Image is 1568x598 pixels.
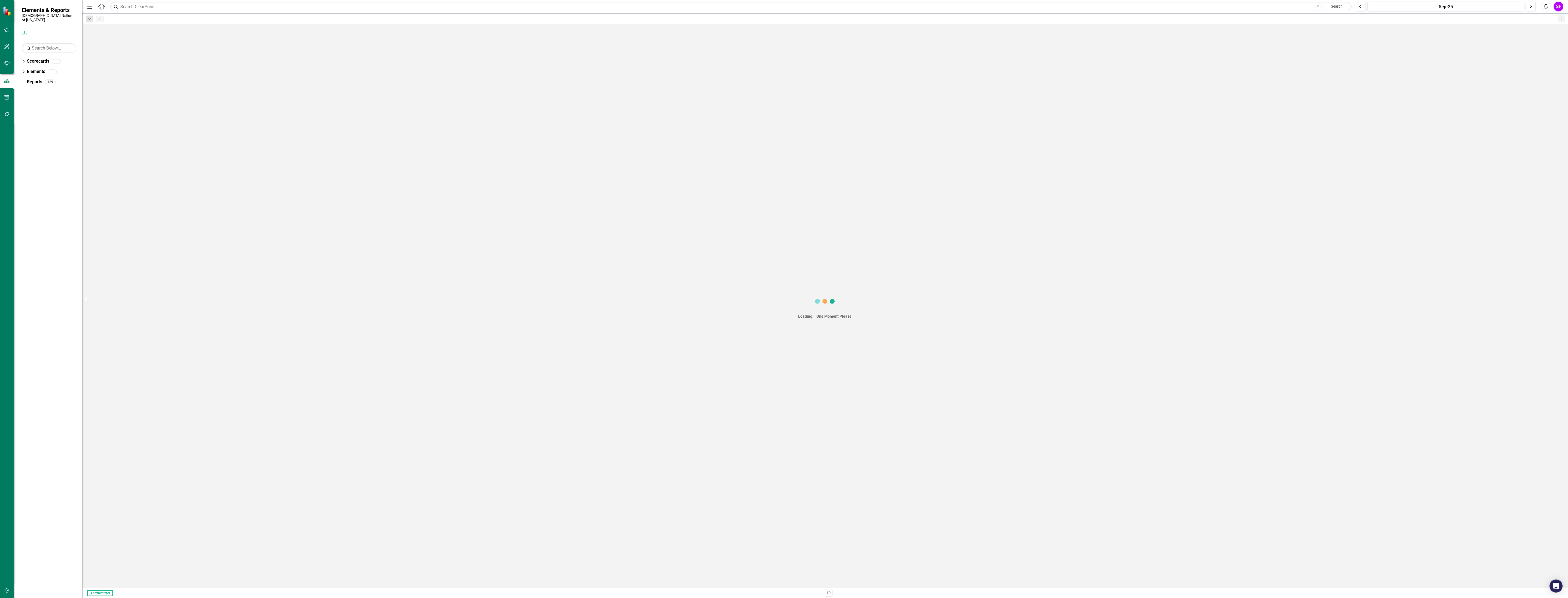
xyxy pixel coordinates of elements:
[3,6,12,16] img: ClearPoint Strategy
[1554,2,1563,11] button: SF
[22,43,76,53] input: Search Below...
[87,590,113,596] span: Administrator
[27,69,45,75] a: Elements
[22,7,76,13] span: Elements & Reports
[1369,4,1522,10] div: Sep-25
[1549,579,1563,593] div: Open Intercom Messenger
[22,13,76,22] small: [DEMOGRAPHIC_DATA] Nation of [US_STATE]
[1331,4,1343,8] span: Search
[27,79,42,85] a: Reports
[45,80,56,84] div: 129
[1367,2,1524,11] button: Sep-25
[110,2,1352,11] input: Search ClearPoint...
[798,314,852,319] div: Loading... One Moment Please
[1323,3,1350,10] button: Search
[27,58,49,65] a: Scorecards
